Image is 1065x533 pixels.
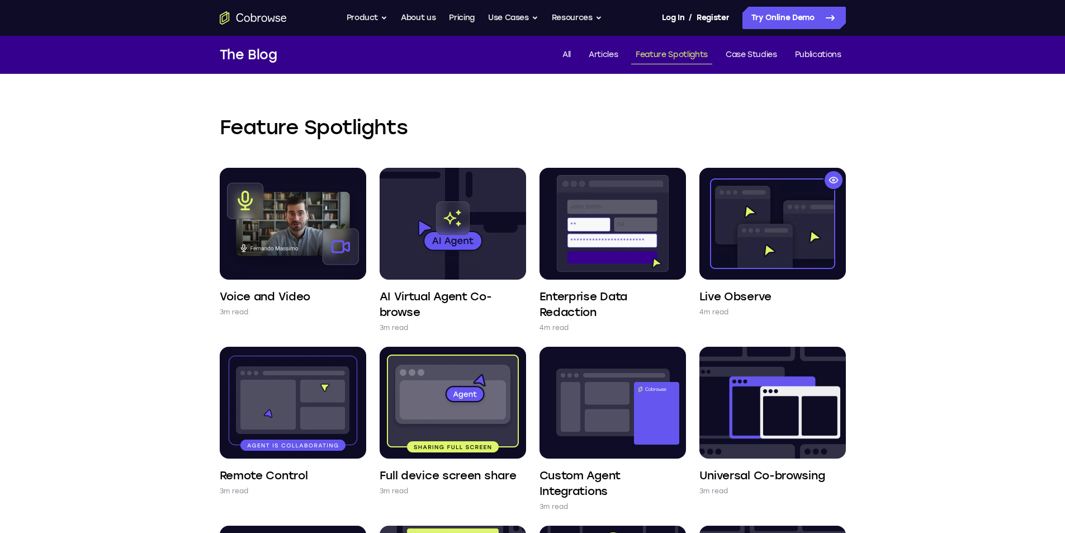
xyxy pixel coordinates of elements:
p: 3m read [220,485,249,497]
button: Resources [552,7,602,29]
a: Articles [584,46,622,64]
a: Log In [662,7,684,29]
img: Universal Co-browsing [699,347,846,459]
a: Pricing [449,7,475,29]
h4: Enterprise Data Redaction [539,289,686,320]
h4: Voice and Video [220,289,311,304]
h4: Live Observe [699,289,771,304]
a: Live Observe 4m read [699,168,846,318]
p: 3m read [380,485,409,497]
a: Publications [791,46,846,64]
a: Remote Control 3m read [220,347,366,497]
img: AI Virtual Agent Co-browse [380,168,526,280]
p: 3m read [220,306,249,318]
a: About us [401,7,436,29]
h4: Remote Control [220,468,308,483]
a: Register [697,7,729,29]
h4: AI Virtual Agent Co-browse [380,289,526,320]
h1: The Blog [220,45,277,65]
p: 3m read [380,322,409,333]
h4: Universal Co-browsing [699,468,825,483]
h4: Full device screen share [380,468,517,483]
span: / [689,11,692,25]
a: Enterprise Data Redaction 4m read [539,168,686,333]
a: Full device screen share 3m read [380,347,526,497]
p: 3m read [539,501,569,512]
a: Universal Co-browsing 3m read [699,347,846,497]
h2: Feature Spotlights [220,114,846,141]
a: Case Studies [721,46,782,64]
img: Live Observe [699,168,846,280]
a: Feature Spotlights [631,46,712,64]
a: Voice and Video 3m read [220,168,366,318]
img: Full device screen share [380,347,526,459]
a: Try Online Demo [742,7,846,29]
a: All [558,46,575,64]
a: Custom Agent Integrations 3m read [539,347,686,512]
h4: Custom Agent Integrations [539,468,686,499]
button: Use Cases [488,7,538,29]
img: Remote Control [220,347,366,459]
img: Enterprise Data Redaction [539,168,686,280]
p: 4m read [539,322,569,333]
img: Custom Agent Integrations [539,347,686,459]
p: 4m read [699,306,729,318]
img: Voice and Video [220,168,366,280]
p: 3m read [699,485,728,497]
a: Go to the home page [220,11,287,25]
a: AI Virtual Agent Co-browse 3m read [380,168,526,333]
button: Product [347,7,388,29]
